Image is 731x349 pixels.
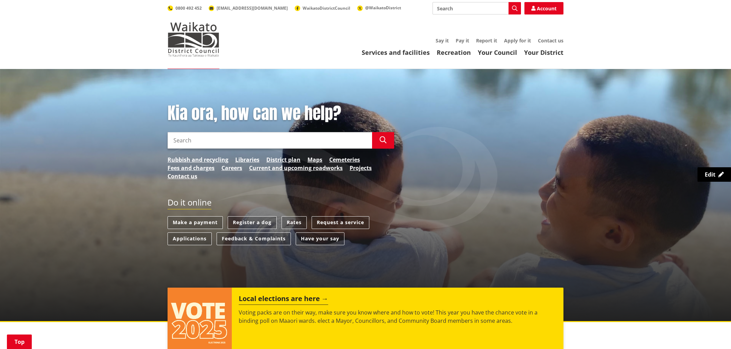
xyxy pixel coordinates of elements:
[296,232,344,245] a: Have your say
[329,156,360,164] a: Cemeteries
[168,232,212,245] a: Applications
[221,164,242,172] a: Careers
[168,103,394,123] h1: Kia ora, how can we help?
[303,5,350,11] span: WaikatoDistrictCouncil
[504,37,531,44] a: Apply for it
[350,164,372,172] a: Projects
[168,132,372,149] input: Search input
[697,167,731,182] a: Edit
[476,37,497,44] a: Report it
[239,308,557,325] p: Voting packs are on their way, make sure you know where and how to vote! This year you have the c...
[357,5,401,11] a: @WaikatoDistrict
[239,295,328,305] h2: Local elections are here
[456,37,469,44] a: Pay it
[168,5,202,11] a: 0800 492 452
[175,5,202,11] span: 0800 492 452
[365,5,401,11] span: @WaikatoDistrict
[705,171,715,178] span: Edit
[524,48,563,57] a: Your District
[524,2,563,14] a: Account
[437,48,471,57] a: Recreation
[7,335,32,349] a: Top
[168,22,219,57] img: Waikato District Council - Te Kaunihera aa Takiwaa o Waikato
[295,5,350,11] a: WaikatoDistrictCouncil
[362,48,430,57] a: Services and facilities
[168,172,197,180] a: Contact us
[436,37,449,44] a: Say it
[538,37,563,44] a: Contact us
[168,156,228,164] a: Rubbish and recycling
[228,216,277,229] a: Register a dog
[699,320,724,345] iframe: Messenger Launcher
[312,216,369,229] a: Request a service
[282,216,307,229] a: Rates
[217,5,288,11] span: [EMAIL_ADDRESS][DOMAIN_NAME]
[433,2,521,14] input: Search input
[217,232,291,245] a: Feedback & Complaints
[266,156,301,164] a: District plan
[478,48,517,57] a: Your Council
[235,156,259,164] a: Libraries
[307,156,322,164] a: Maps
[168,164,215,172] a: Fees and charges
[209,5,288,11] a: [EMAIL_ADDRESS][DOMAIN_NAME]
[168,216,223,229] a: Make a payment
[168,198,211,210] h2: Do it online
[249,164,343,172] a: Current and upcoming roadworks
